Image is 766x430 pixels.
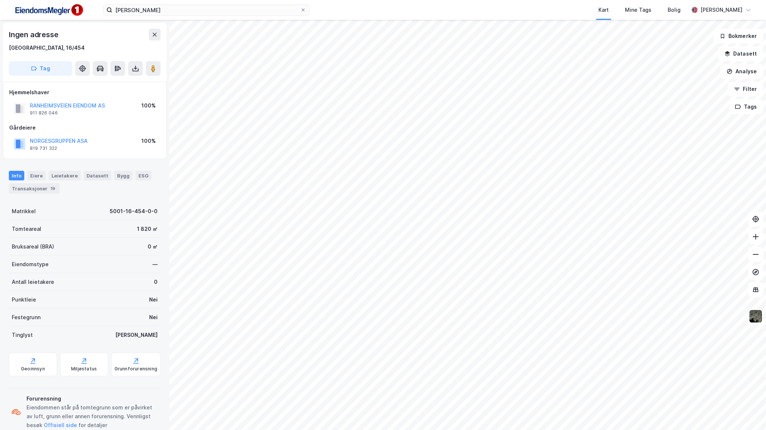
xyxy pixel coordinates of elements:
[9,43,85,52] div: [GEOGRAPHIC_DATA], 16/454
[12,313,41,322] div: Festegrunn
[112,4,300,15] input: Søk på adresse, matrikkel, gårdeiere, leietakere eller personer
[9,123,160,132] div: Gårdeiere
[728,82,763,96] button: Filter
[137,225,158,233] div: 1 820 ㎡
[625,6,651,14] div: Mine Tags
[729,99,763,114] button: Tags
[136,171,151,180] div: ESG
[154,278,158,286] div: 0
[598,6,609,14] div: Kart
[12,260,49,269] div: Eiendomstype
[729,395,766,430] iframe: Chat Widget
[49,171,81,180] div: Leietakere
[115,331,158,339] div: [PERSON_NAME]
[668,6,681,14] div: Bolig
[12,278,54,286] div: Antall leietakere
[713,29,763,43] button: Bokmerker
[49,185,57,192] div: 19
[149,295,158,304] div: Nei
[700,6,742,14] div: [PERSON_NAME]
[12,225,41,233] div: Tomteareal
[114,171,133,180] div: Bygg
[729,395,766,430] div: Kontrollprogram for chat
[27,171,46,180] div: Eiere
[12,2,85,18] img: F4PB6Px+NJ5v8B7XTbfpPpyloAAAAASUVORK5CYII=
[115,366,157,372] div: Grunnforurensning
[12,207,36,216] div: Matrikkel
[30,110,58,116] div: 911 826 046
[9,88,160,97] div: Hjemmelshaver
[27,403,158,430] div: Eiendommen står på tomtegrunn som er påvirket av luft, grunn eller annen forurensning. Vennligst ...
[30,145,57,151] div: 819 731 322
[141,101,156,110] div: 100%
[9,183,60,194] div: Transaksjoner
[12,242,54,251] div: Bruksareal (BRA)
[110,207,158,216] div: 5001-16-454-0-0
[718,46,763,61] button: Datasett
[149,313,158,322] div: Nei
[9,61,72,76] button: Tag
[720,64,763,79] button: Analyse
[12,331,33,339] div: Tinglyst
[141,137,156,145] div: 100%
[71,366,97,372] div: Miljøstatus
[9,29,60,40] div: Ingen adresse
[21,366,45,372] div: Geoinnsyn
[27,394,158,403] div: Forurensning
[84,171,111,180] div: Datasett
[12,295,36,304] div: Punktleie
[152,260,158,269] div: —
[749,309,763,323] img: 9k=
[148,242,158,251] div: 0 ㎡
[9,171,24,180] div: Info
